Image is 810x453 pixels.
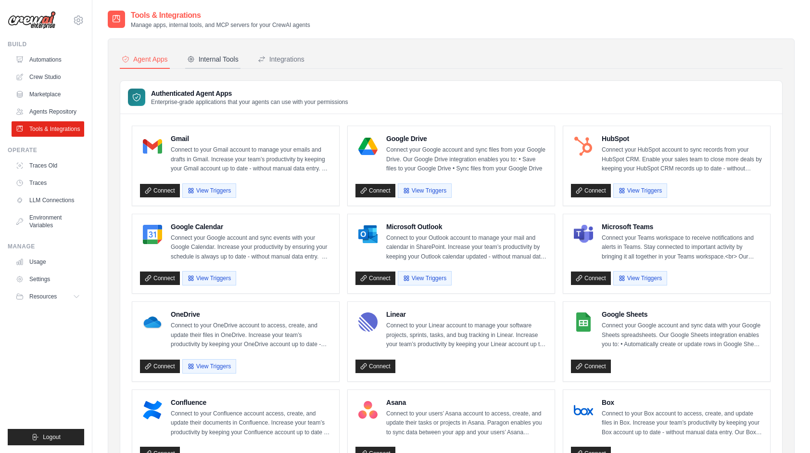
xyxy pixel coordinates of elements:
button: Logout [8,429,84,445]
button: Integrations [256,51,306,69]
h4: Google Calendar [171,222,331,232]
p: Connect your Google account and sync events with your Google Calendar. Increase your productivity... [171,233,331,262]
h4: Confluence [171,398,331,407]
img: Google Drive Logo [358,137,378,156]
h4: Microsoft Outlook [386,222,547,232]
div: Manage [8,243,84,250]
img: Logo [8,11,56,29]
a: Crew Studio [12,69,84,85]
p: Connect your HubSpot account to sync records from your HubSpot CRM. Enable your sales team to clo... [602,145,762,174]
h4: HubSpot [602,134,762,143]
p: Connect to your OneDrive account to access, create, and update their files in OneDrive. Increase ... [171,321,331,349]
a: Connect [355,272,395,285]
img: HubSpot Logo [574,137,593,156]
img: Microsoft Teams Logo [574,225,593,244]
a: Connect [140,360,180,373]
a: Tools & Integrations [12,121,84,137]
button: View Triggers [182,359,236,374]
h3: Authenticated Agent Apps [151,89,348,98]
h4: Box [602,398,762,407]
button: View Triggers [613,183,667,198]
div: Agent Apps [122,54,168,64]
button: View Triggers [398,271,452,285]
p: Connect to your Linear account to manage your software projects, sprints, tasks, and bug tracking... [386,321,547,349]
a: Connect [140,272,180,285]
div: Integrations [258,54,304,64]
p: Connect your Google account and sync data with your Google Sheets spreadsheets. Our Google Sheets... [602,321,762,349]
p: Connect to your Box account to access, create, and update files in Box. Increase your team’s prod... [602,409,762,438]
p: Connect to your Outlook account to manage your mail and calendar in SharePoint. Increase your tea... [386,233,547,262]
img: Confluence Logo [143,401,162,420]
a: LLM Connections [12,193,84,208]
div: Build [8,40,84,48]
button: Resources [12,289,84,304]
h4: Microsoft Teams [602,222,762,232]
h4: Linear [386,310,547,319]
a: Connect [140,184,180,197]
a: Connect [571,360,611,373]
a: Settings [12,272,84,287]
a: Connect [355,360,395,373]
a: Traces [12,175,84,191]
h4: Asana [386,398,547,407]
img: Google Calendar Logo [143,225,162,244]
button: View Triggers [613,271,667,285]
a: Traces Old [12,158,84,173]
p: Manage apps, internal tools, and MCP servers for your CrewAI agents [131,21,310,29]
p: Connect your Teams workspace to receive notifications and alerts in Teams. Stay connected to impo... [602,233,762,262]
p: Connect your Google account and sync files from your Google Drive. Our Google Drive integration e... [386,145,547,174]
h2: Tools & Integrations [131,10,310,21]
a: Connect [571,184,611,197]
a: Agents Repository [12,104,84,119]
img: OneDrive Logo [143,312,162,332]
span: Logout [43,433,61,441]
img: Asana Logo [358,401,378,420]
p: Enterprise-grade applications that your agents can use with your permissions [151,98,348,106]
button: Internal Tools [185,51,240,69]
a: Connect [355,184,395,197]
div: Operate [8,146,84,154]
button: View Triggers [398,183,452,198]
button: View Triggers [182,183,236,198]
a: Marketplace [12,87,84,102]
img: Gmail Logo [143,137,162,156]
img: Box Logo [574,401,593,420]
a: Connect [571,272,611,285]
img: Google Sheets Logo [574,312,593,332]
div: Internal Tools [187,54,239,64]
p: Connect to your Gmail account to manage your emails and drafts in Gmail. Increase your team’s pro... [171,145,331,174]
p: Connect to your users’ Asana account to access, create, and update their tasks or projects in Asa... [386,409,547,438]
a: Automations [12,52,84,67]
p: Connect to your Confluence account access, create, and update their documents in Confluence. Incr... [171,409,331,438]
h4: Google Drive [386,134,547,143]
h4: OneDrive [171,310,331,319]
span: Resources [29,293,57,300]
button: Agent Apps [120,51,170,69]
img: Linear Logo [358,312,378,332]
button: View Triggers [182,271,236,285]
img: Microsoft Outlook Logo [358,225,378,244]
h4: Gmail [171,134,331,143]
h4: Google Sheets [602,310,762,319]
a: Usage [12,254,84,270]
a: Environment Variables [12,210,84,233]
